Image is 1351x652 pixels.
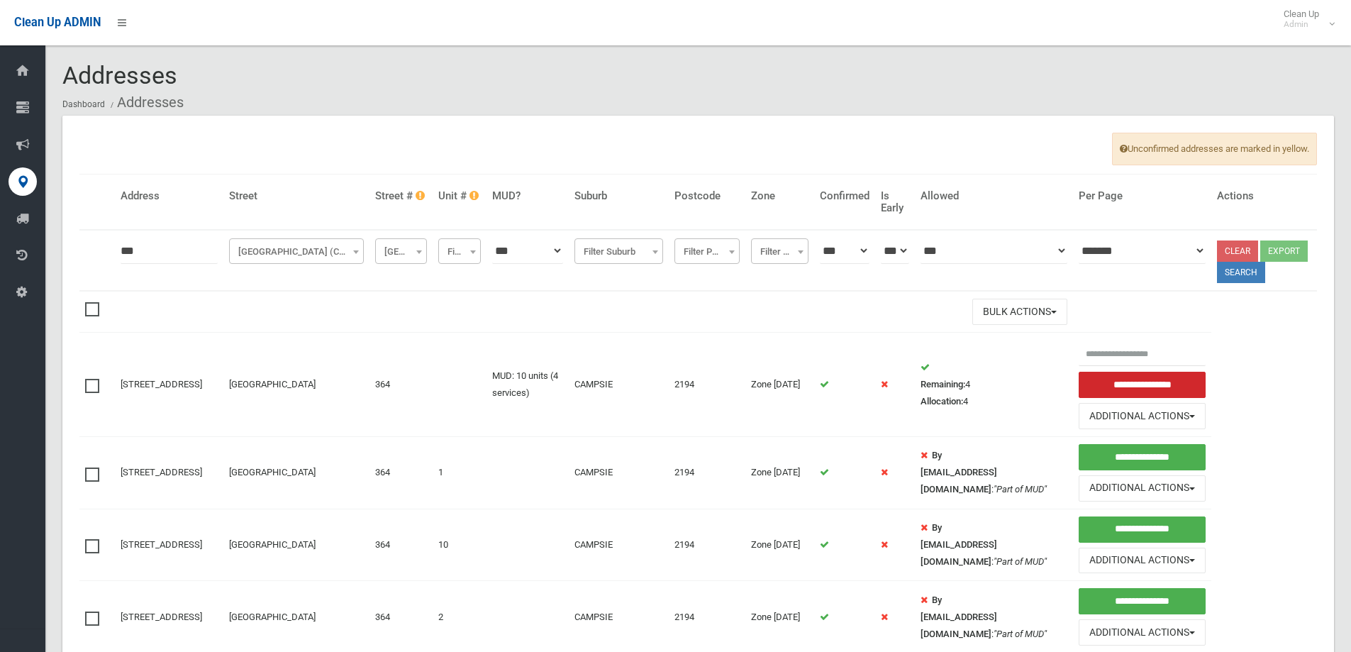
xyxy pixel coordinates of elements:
[915,437,1073,509] td: :
[223,333,369,437] td: [GEOGRAPHIC_DATA]
[1217,241,1258,262] a: Clear
[379,242,424,262] span: Filter Street #
[994,484,1047,494] em: "Part of MUD"
[574,190,663,202] h4: Suburb
[233,242,360,262] span: Beamish Street (CAMPSIE)
[972,299,1067,325] button: Bulk Actions
[223,509,369,581] td: [GEOGRAPHIC_DATA]
[678,242,736,262] span: Filter Postcode
[669,437,745,509] td: 2194
[1079,190,1206,202] h4: Per Page
[745,333,814,437] td: Zone [DATE]
[433,437,487,509] td: 1
[121,467,202,477] a: [STREET_ADDRESS]
[921,450,997,494] strong: By [EMAIL_ADDRESS][DOMAIN_NAME]
[1079,548,1206,574] button: Additional Actions
[1284,19,1319,30] small: Admin
[569,509,669,581] td: CAMPSIE
[1079,403,1206,429] button: Additional Actions
[674,190,740,202] h4: Postcode
[1277,9,1333,30] span: Clean Up
[1217,262,1265,283] button: Search
[751,190,808,202] h4: Zone
[569,437,669,509] td: CAMPSIE
[674,238,740,264] span: Filter Postcode
[881,190,909,214] h4: Is Early
[755,242,805,262] span: Filter Zone
[669,333,745,437] td: 2194
[915,333,1073,437] td: 4 4
[14,16,101,29] span: Clean Up ADMIN
[745,437,814,509] td: Zone [DATE]
[121,612,202,622] a: [STREET_ADDRESS]
[574,238,663,264] span: Filter Suburb
[433,509,487,581] td: 10
[1079,619,1206,646] button: Additional Actions
[375,238,428,264] span: Filter Street #
[369,509,433,581] td: 364
[921,595,997,639] strong: By [EMAIL_ADDRESS][DOMAIN_NAME]
[62,61,177,89] span: Addresses
[994,629,1047,639] em: "Part of MUD"
[369,333,433,437] td: 364
[438,238,481,264] span: Filter Unit #
[578,242,660,262] span: Filter Suburb
[487,333,569,437] td: MUD: 10 units (4 services)
[820,190,869,202] h4: Confirmed
[921,379,965,389] strong: Remaining:
[1079,475,1206,502] button: Additional Actions
[229,238,364,264] span: Beamish Street (CAMPSIE)
[442,242,477,262] span: Filter Unit #
[1112,133,1317,165] span: Unconfirmed addresses are marked in yellow.
[745,509,814,581] td: Zone [DATE]
[915,509,1073,581] td: :
[492,190,563,202] h4: MUD?
[375,190,428,202] h4: Street #
[121,190,218,202] h4: Address
[369,437,433,509] td: 364
[223,437,369,509] td: [GEOGRAPHIC_DATA]
[121,539,202,550] a: [STREET_ADDRESS]
[229,190,364,202] h4: Street
[1260,241,1308,262] button: Export
[107,89,184,116] li: Addresses
[569,333,669,437] td: CAMPSIE
[751,238,808,264] span: Filter Zone
[994,556,1047,567] em: "Part of MUD"
[121,379,202,389] a: [STREET_ADDRESS]
[1217,190,1311,202] h4: Actions
[62,99,105,109] a: Dashboard
[669,509,745,581] td: 2194
[921,396,963,407] strong: Allocation:
[438,190,481,202] h4: Unit #
[921,522,997,567] strong: By [EMAIL_ADDRESS][DOMAIN_NAME]
[921,190,1067,202] h4: Allowed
